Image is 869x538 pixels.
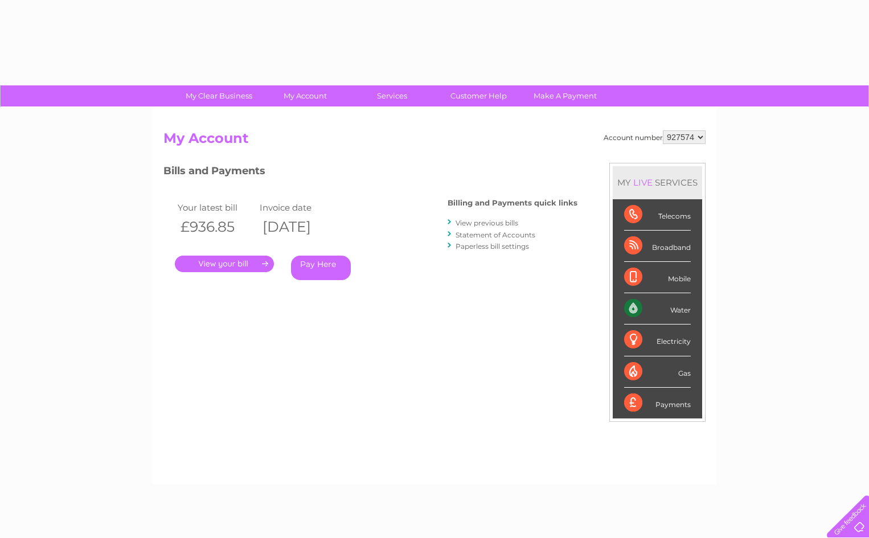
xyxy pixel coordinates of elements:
[175,256,274,272] a: .
[624,262,691,293] div: Mobile
[456,242,529,250] a: Paperless bill settings
[291,256,351,280] a: Pay Here
[624,325,691,356] div: Electricity
[624,231,691,262] div: Broadband
[257,215,339,239] th: [DATE]
[175,200,257,215] td: Your latest bill
[518,85,612,106] a: Make A Payment
[432,85,526,106] a: Customer Help
[456,219,518,227] a: View previous bills
[631,177,655,188] div: LIVE
[175,215,257,239] th: £936.85
[163,130,706,152] h2: My Account
[259,85,352,106] a: My Account
[604,130,706,144] div: Account number
[613,166,702,199] div: MY SERVICES
[257,200,339,215] td: Invoice date
[448,199,577,207] h4: Billing and Payments quick links
[624,356,691,388] div: Gas
[456,231,535,239] a: Statement of Accounts
[624,199,691,231] div: Telecoms
[345,85,439,106] a: Services
[163,163,577,183] h3: Bills and Payments
[624,388,691,418] div: Payments
[172,85,266,106] a: My Clear Business
[624,293,691,325] div: Water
